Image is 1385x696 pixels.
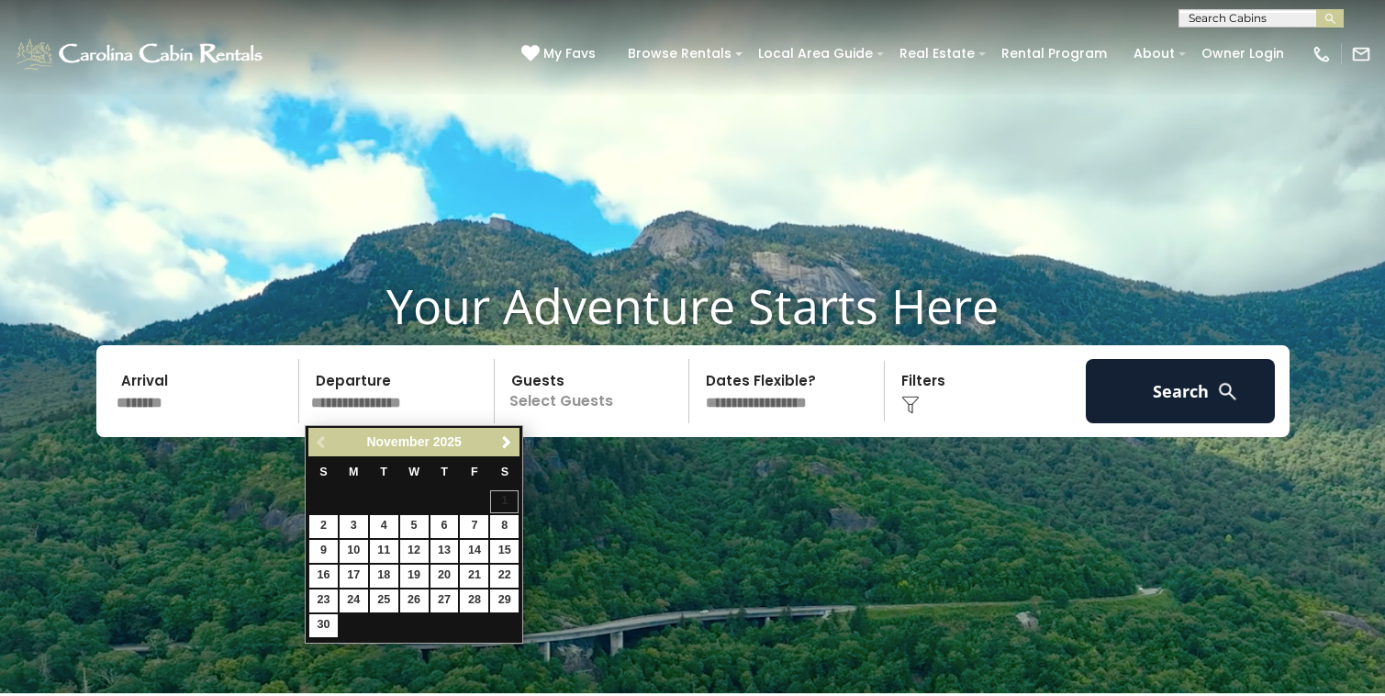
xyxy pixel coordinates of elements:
[471,466,478,478] span: Friday
[370,515,398,538] a: 4
[543,44,596,63] span: My Favs
[400,565,429,588] a: 19
[340,589,368,612] a: 24
[619,39,741,68] a: Browse Rentals
[340,515,368,538] a: 3
[460,540,488,563] a: 14
[1312,44,1332,64] img: phone-regular-white.png
[309,515,338,538] a: 2
[1216,380,1239,403] img: search-regular-white.png
[890,39,984,68] a: Real Estate
[340,540,368,563] a: 10
[370,565,398,588] a: 18
[400,589,429,612] a: 26
[460,565,488,588] a: 21
[521,44,600,64] a: My Favs
[349,466,359,478] span: Monday
[430,540,459,563] a: 13
[408,466,419,478] span: Wednesday
[14,277,1371,334] h1: Your Adventure Starts Here
[1351,44,1371,64] img: mail-regular-white.png
[460,589,488,612] a: 28
[14,36,268,73] img: White-1-1-2.png
[501,466,508,478] span: Saturday
[340,565,368,588] a: 17
[400,515,429,538] a: 5
[400,540,429,563] a: 12
[430,589,459,612] a: 27
[309,565,338,588] a: 16
[495,431,518,454] a: Next
[370,589,398,612] a: 25
[499,435,514,450] span: Next
[441,466,448,478] span: Thursday
[1192,39,1293,68] a: Owner Login
[500,359,689,423] p: Select Guests
[380,466,387,478] span: Tuesday
[370,540,398,563] a: 11
[490,515,519,538] a: 8
[430,565,459,588] a: 20
[1124,39,1184,68] a: About
[430,515,459,538] a: 6
[366,434,429,449] span: November
[309,614,338,637] a: 30
[490,540,519,563] a: 15
[1086,359,1276,423] button: Search
[309,540,338,563] a: 9
[319,466,327,478] span: Sunday
[490,565,519,588] a: 22
[309,589,338,612] a: 23
[460,515,488,538] a: 7
[901,396,920,414] img: filter--v1.png
[490,589,519,612] a: 29
[992,39,1116,68] a: Rental Program
[433,434,462,449] span: 2025
[749,39,882,68] a: Local Area Guide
